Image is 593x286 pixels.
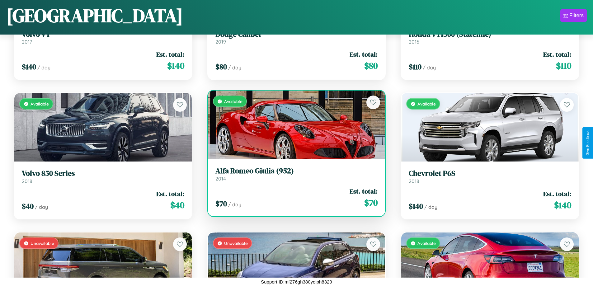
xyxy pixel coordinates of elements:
[409,30,571,45] a: Honda VT1300 (Stateline)2016
[409,178,419,184] span: 2018
[215,166,378,176] h3: Alfa Romeo Giulia (952)
[350,187,378,196] span: Est. total:
[409,30,571,39] h3: Honda VT1300 (Stateline)
[224,99,242,104] span: Available
[228,201,241,208] span: / day
[569,12,584,19] div: Filters
[554,199,571,211] span: $ 140
[31,241,54,246] span: Unavailable
[409,39,419,45] span: 2016
[261,278,332,286] p: Support ID: mf276gh380yolph8329
[586,130,590,156] div: Give Feedback
[31,101,49,106] span: Available
[6,3,183,28] h1: [GEOGRAPHIC_DATA]
[409,169,571,184] a: Chevrolet P6S2018
[417,101,436,106] span: Available
[423,64,436,71] span: / day
[228,64,241,71] span: / day
[409,201,423,211] span: $ 140
[215,199,227,209] span: $ 70
[22,62,36,72] span: $ 140
[215,176,226,182] span: 2014
[556,59,571,72] span: $ 110
[167,59,184,72] span: $ 140
[22,169,184,178] h3: Volvo 850 Series
[215,62,227,72] span: $ 80
[364,59,378,72] span: $ 80
[424,204,437,210] span: / day
[22,201,34,211] span: $ 40
[215,39,226,45] span: 2019
[156,189,184,198] span: Est. total:
[35,204,48,210] span: / day
[409,62,421,72] span: $ 110
[156,50,184,59] span: Est. total:
[22,39,32,45] span: 2017
[224,241,248,246] span: Unavailable
[409,169,571,178] h3: Chevrolet P6S
[22,178,32,184] span: 2018
[364,196,378,209] span: $ 70
[560,9,587,22] button: Filters
[37,64,50,71] span: / day
[417,241,436,246] span: Available
[350,50,378,59] span: Est. total:
[215,30,378,45] a: Dodge Caliber2019
[543,189,571,198] span: Est. total:
[22,30,184,45] a: Volvo VT2017
[543,50,571,59] span: Est. total:
[22,169,184,184] a: Volvo 850 Series2018
[215,166,378,182] a: Alfa Romeo Giulia (952)2014
[170,199,184,211] span: $ 40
